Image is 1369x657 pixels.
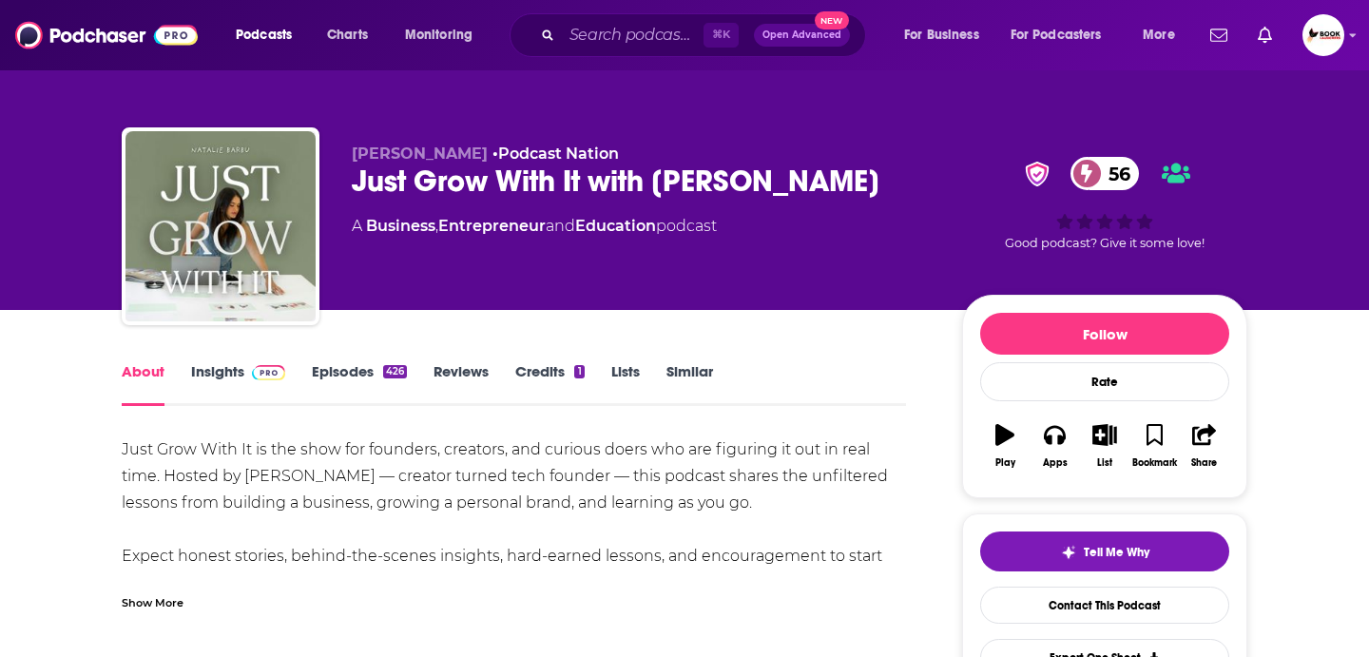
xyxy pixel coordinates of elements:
[528,13,884,57] div: Search podcasts, credits, & more...
[352,145,488,163] span: [PERSON_NAME]
[392,20,497,50] button: open menu
[1070,157,1140,190] a: 56
[1302,14,1344,56] span: Logged in as BookLaunchers
[1084,545,1149,560] span: Tell Me Why
[1129,412,1179,480] button: Bookmark
[815,11,849,29] span: New
[236,22,292,48] span: Podcasts
[1011,22,1102,48] span: For Podcasters
[762,30,841,40] span: Open Advanced
[15,17,198,53] img: Podchaser - Follow, Share and Rate Podcasts
[315,20,379,50] a: Charts
[1030,412,1079,480] button: Apps
[222,20,317,50] button: open menu
[980,412,1030,480] button: Play
[1180,412,1229,480] button: Share
[666,362,713,406] a: Similar
[327,22,368,48] span: Charts
[546,217,575,235] span: and
[904,22,979,48] span: For Business
[891,20,1003,50] button: open menu
[438,217,546,235] a: Entrepreneur
[1302,14,1344,56] img: User Profile
[191,362,285,406] a: InsightsPodchaser Pro
[1089,157,1140,190] span: 56
[1080,412,1129,480] button: List
[1132,457,1177,469] div: Bookmark
[1203,19,1235,51] a: Show notifications dropdown
[1129,20,1199,50] button: open menu
[1043,457,1068,469] div: Apps
[574,365,584,378] div: 1
[122,362,164,406] a: About
[252,365,285,380] img: Podchaser Pro
[312,362,407,406] a: Episodes426
[405,22,472,48] span: Monitoring
[562,20,704,50] input: Search podcasts, credits, & more...
[1019,162,1055,186] img: verified Badge
[1061,545,1076,560] img: tell me why sparkle
[1143,22,1175,48] span: More
[1302,14,1344,56] button: Show profile menu
[980,587,1229,624] a: Contact This Podcast
[980,531,1229,571] button: tell me why sparkleTell Me Why
[980,362,1229,401] div: Rate
[498,145,619,163] a: Podcast Nation
[1250,19,1280,51] a: Show notifications dropdown
[492,145,619,163] span: •
[435,217,438,235] span: ,
[704,23,739,48] span: ⌘ K
[434,362,489,406] a: Reviews
[980,313,1229,355] button: Follow
[754,24,850,47] button: Open AdvancedNew
[122,436,906,649] div: Just Grow With It is the show for founders, creators, and curious doers who are figuring it out i...
[366,217,435,235] a: Business
[995,457,1015,469] div: Play
[962,145,1247,262] div: verified Badge56Good podcast? Give it some love!
[611,362,640,406] a: Lists
[1191,457,1217,469] div: Share
[575,217,656,235] a: Education
[352,215,717,238] div: A podcast
[515,362,584,406] a: Credits1
[125,131,316,321] img: Just Grow With It with Natalie Barbu
[998,20,1129,50] button: open menu
[1005,236,1205,250] span: Good podcast? Give it some love!
[1097,457,1112,469] div: List
[383,365,407,378] div: 426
